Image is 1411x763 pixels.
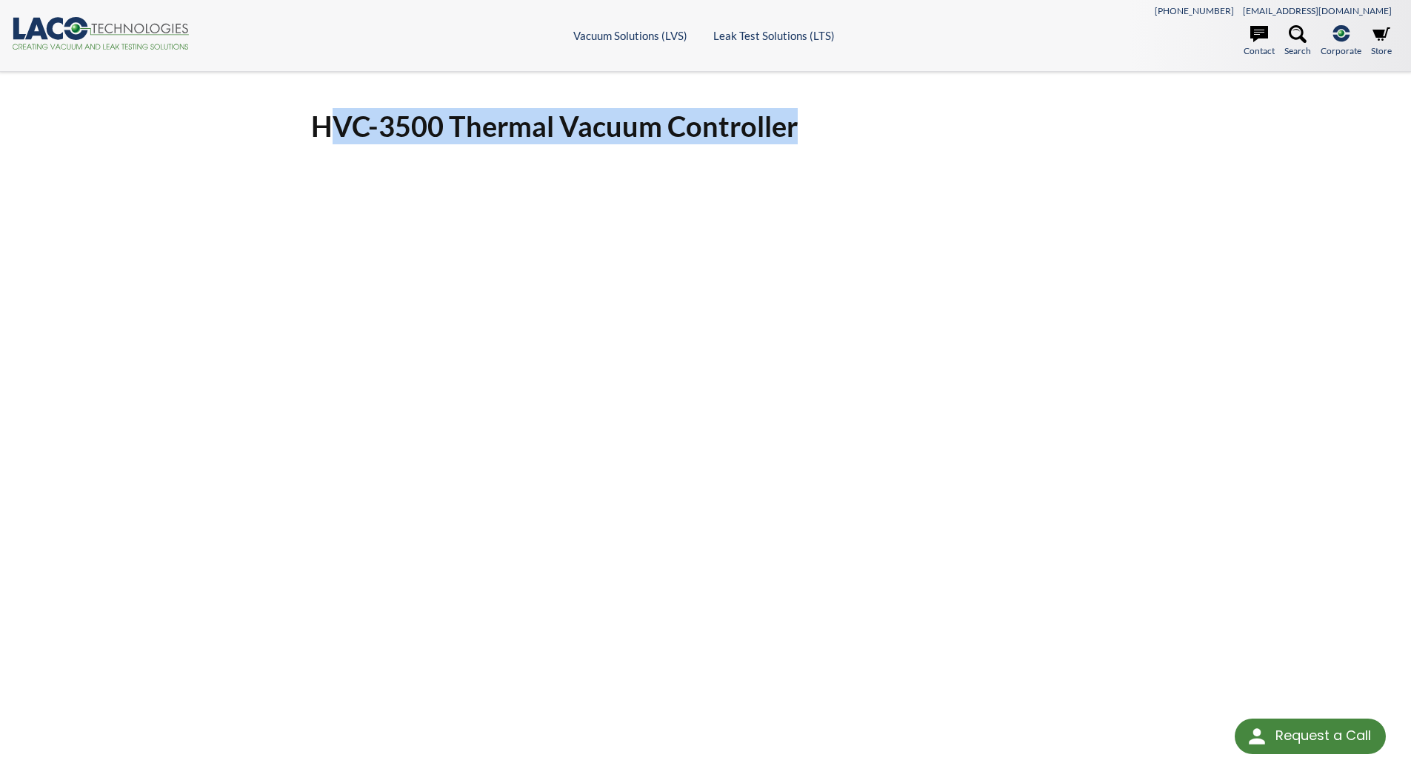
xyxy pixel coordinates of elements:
a: [EMAIL_ADDRESS][DOMAIN_NAME] [1243,5,1392,16]
h1: HVC-3500 Thermal Vacuum Controller [311,108,1101,144]
a: Vacuum Solutions (LVS) [573,29,687,42]
div: Request a Call [1235,719,1386,754]
a: Store [1371,25,1392,58]
a: Contact [1244,25,1275,58]
span: Corporate [1321,44,1361,58]
a: Search [1284,25,1311,58]
a: Leak Test Solutions (LTS) [713,29,835,42]
div: Request a Call [1275,719,1371,753]
a: [PHONE_NUMBER] [1155,5,1234,16]
img: round button [1245,725,1269,748]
